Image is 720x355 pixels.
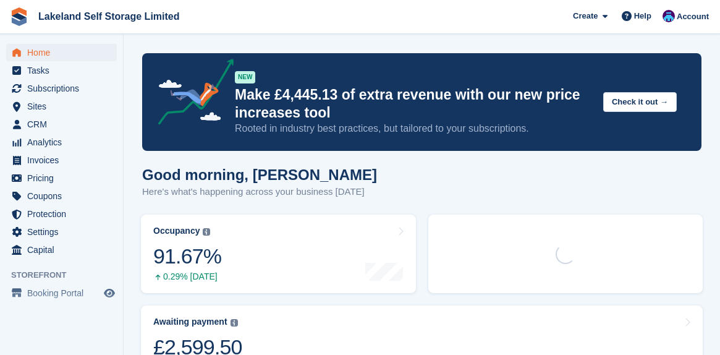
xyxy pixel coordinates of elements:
span: Invoices [27,152,101,169]
p: Rooted in industry best practices, but tailored to your subscriptions. [235,122,593,135]
img: price-adjustments-announcement-icon-8257ccfd72463d97f412b2fc003d46551f7dbcb40ab6d574587a9cd5c0d94... [148,59,234,129]
span: Account [677,11,709,23]
span: Tasks [27,62,101,79]
a: Occupancy 91.67% 0.29% [DATE] [141,215,416,293]
img: icon-info-grey-7440780725fd019a000dd9b08b2336e03edf1995a4989e88bcd33f0948082b44.svg [203,228,210,236]
span: Create [573,10,598,22]
a: Preview store [102,286,117,301]
span: CRM [27,116,101,133]
img: icon-info-grey-7440780725fd019a000dd9b08b2336e03edf1995a4989e88bcd33f0948082b44.svg [231,319,238,327]
div: NEW [235,71,255,83]
a: Lakeland Self Storage Limited [33,6,185,27]
a: menu [6,44,117,61]
a: menu [6,152,117,169]
span: Analytics [27,134,101,151]
a: menu [6,134,117,151]
a: menu [6,187,117,205]
p: Here's what's happening across your business [DATE] [142,185,377,199]
button: Check it out → [603,92,677,113]
a: menu [6,62,117,79]
a: menu [6,98,117,115]
span: Pricing [27,169,101,187]
a: menu [6,80,117,97]
a: menu [6,284,117,302]
img: stora-icon-8386f47178a22dfd0bd8f6a31ec36ba5ce8667c1dd55bd0f319d3a0aa187defe.svg [10,7,28,26]
h1: Good morning, [PERSON_NAME] [142,166,377,183]
div: 0.29% [DATE] [153,272,221,282]
span: Capital [27,241,101,259]
div: Awaiting payment [153,317,227,327]
span: Storefront [11,269,123,281]
span: Settings [27,223,101,241]
span: Subscriptions [27,80,101,97]
a: menu [6,241,117,259]
a: menu [6,205,117,223]
span: Coupons [27,187,101,205]
span: Booking Portal [27,284,101,302]
a: menu [6,169,117,187]
span: Sites [27,98,101,115]
span: Help [634,10,651,22]
div: 91.67% [153,244,221,269]
div: Occupancy [153,226,200,236]
img: David Dickson [663,10,675,22]
a: menu [6,223,117,241]
a: menu [6,116,117,133]
span: Home [27,44,101,61]
p: Make £4,445.13 of extra revenue with our new price increases tool [235,86,593,122]
span: Protection [27,205,101,223]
